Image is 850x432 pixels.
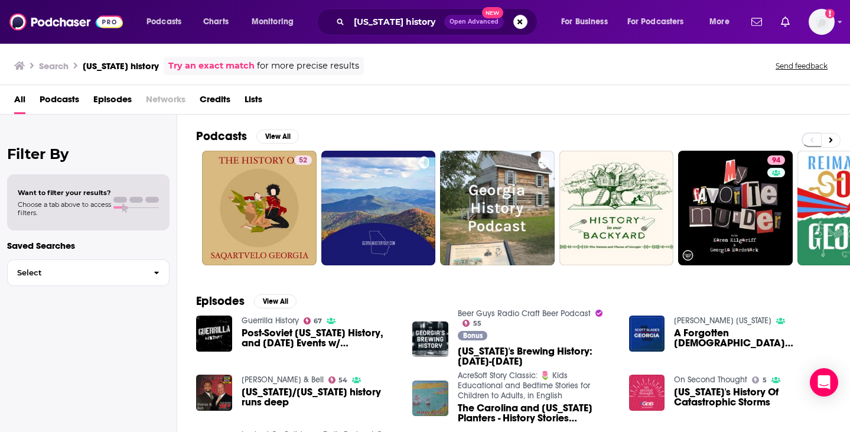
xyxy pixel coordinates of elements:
svg: Add a profile image [825,9,835,18]
span: New [482,7,503,18]
a: Florida/Georgia history runs deep [242,387,399,407]
span: 94 [772,155,780,167]
span: More [709,14,729,30]
span: Bonus [463,332,483,339]
span: 67 [314,319,322,324]
span: 54 [338,378,347,383]
img: Georgia's Brewing History: 1783-2018 [412,321,448,358]
span: The Carolina and [US_STATE] Planters - History Stories Collection [458,403,615,423]
a: Show notifications dropdown [747,12,767,32]
a: A Forgotten Jewish Connection to Georgia's History [674,328,831,348]
a: The Carolina and Georgia Planters - History Stories Collection [458,403,615,423]
span: Charts [203,14,229,30]
img: User Profile [809,9,835,35]
span: [US_STATE]'s History Of Catastrophic Storms [674,387,831,407]
a: 55 [463,320,481,327]
img: Post-Soviet Georgia History, and Today's Events w/ Sopo Japaridze [196,316,232,352]
span: For Business [561,14,608,30]
span: For Podcasters [627,14,684,30]
button: Send feedback [772,61,831,71]
h2: Filter By [7,145,170,163]
h2: Podcasts [196,129,247,144]
img: Georgia's History Of Catastrophic Storms [629,375,665,411]
span: Select [8,269,144,277]
span: [US_STATE]'s Brewing History: [DATE]-[DATE] [458,346,615,366]
a: Guerrilla History [242,316,299,326]
a: 54 [328,376,348,384]
div: Open Intercom Messenger [810,368,838,397]
a: Episodes [93,90,132,114]
span: Logged in as cfreundlich [809,9,835,35]
a: Beer Guys Radio Craft Beer Podcast [458,308,591,319]
h3: [US_STATE] history [83,60,159,72]
p: Saved Searches [7,240,170,251]
button: open menu [701,12,744,31]
h3: Search [39,60,69,72]
img: Florida/Georgia history runs deep [196,375,232,411]
button: Open AdvancedNew [444,15,504,29]
span: [US_STATE]/[US_STATE] history runs deep [242,387,399,407]
h2: Episodes [196,294,245,308]
span: Want to filter your results? [18,189,111,197]
span: for more precise results [257,59,359,73]
img: Podchaser - Follow, Share and Rate Podcasts [9,11,123,33]
span: Podcasts [146,14,181,30]
span: A Forgotten [DEMOGRAPHIC_DATA] Connection to [US_STATE]'s History [674,328,831,348]
a: EpisodesView All [196,294,297,308]
div: Search podcasts, credits, & more... [328,8,549,35]
input: Search podcasts, credits, & more... [349,12,444,31]
button: open menu [243,12,309,31]
button: View All [254,294,297,308]
a: Podcasts [40,90,79,114]
a: Georgia's Brewing History: 1783-2018 [458,346,615,366]
span: 52 [299,155,307,167]
a: Credits [200,90,230,114]
span: Open Advanced [450,19,499,25]
span: 55 [473,321,481,326]
a: 52 [294,155,312,165]
a: Show notifications dropdown [776,12,794,32]
a: AcreSoft Story Classic: 🌷 Kids Educational and Bedtime Stories for Children to Adults, in English [458,371,590,401]
button: Select [7,259,170,286]
button: open menu [138,12,197,31]
a: 5 [752,376,767,384]
button: open menu [553,12,623,31]
a: Charts [196,12,236,31]
span: Choose a tab above to access filters. [18,200,111,217]
a: PodcastsView All [196,129,299,144]
img: The Carolina and Georgia Planters - History Stories Collection [412,381,448,417]
button: View All [256,129,299,144]
button: open menu [620,12,701,31]
a: 67 [304,317,323,324]
a: Georgia's History Of Catastrophic Storms [674,387,831,407]
a: Try an exact match [168,59,255,73]
a: 52 [202,151,317,265]
span: 5 [763,378,767,383]
a: Scott Slade's Georgia [674,316,771,326]
span: Networks [146,90,185,114]
a: 94 [678,151,793,265]
a: 94 [767,155,785,165]
a: On Second Thought [674,375,747,385]
img: A Forgotten Jewish Connection to Georgia's History [629,316,665,352]
a: All [14,90,25,114]
a: Post-Soviet Georgia History, and Today's Events w/ Sopo Japaridze [242,328,399,348]
span: Monitoring [252,14,294,30]
span: Post-Soviet [US_STATE] History, and [DATE] Events w/ [PERSON_NAME] [242,328,399,348]
a: Dukes & Bell [242,375,324,385]
a: Lists [245,90,262,114]
button: Show profile menu [809,9,835,35]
